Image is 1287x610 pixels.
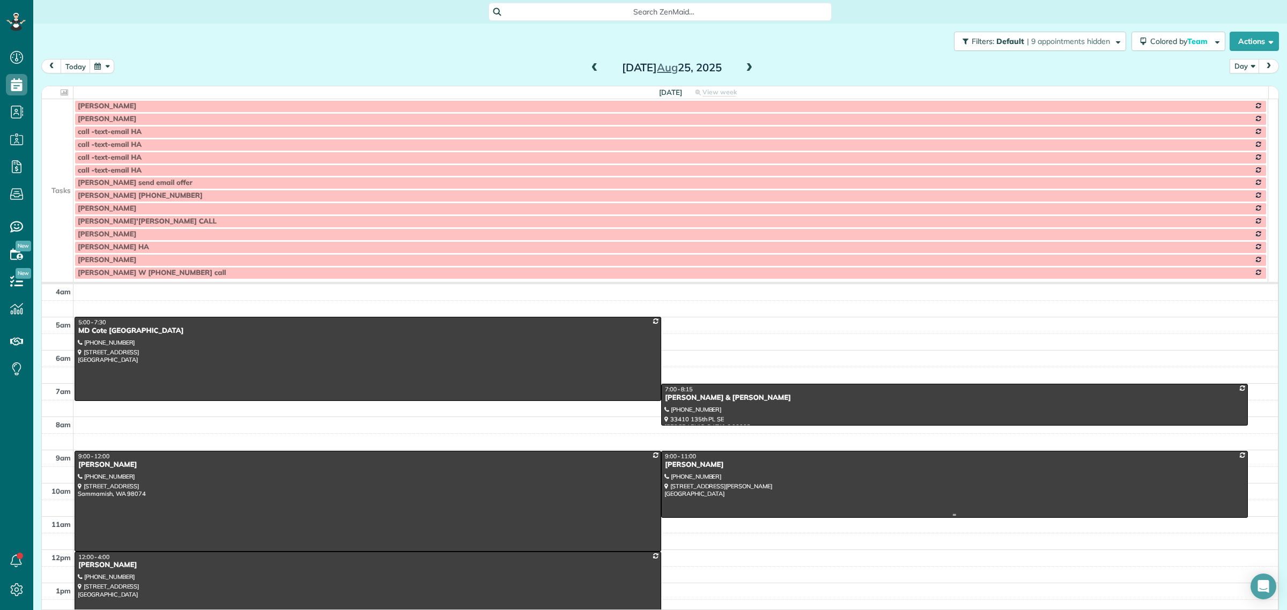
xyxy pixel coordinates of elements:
[657,61,678,74] span: Aug
[78,102,136,110] span: [PERSON_NAME]
[61,59,91,73] button: today
[1131,32,1225,51] button: Colored byTeam
[996,36,1025,46] span: Default
[664,393,1245,403] div: [PERSON_NAME] & [PERSON_NAME]
[78,191,203,200] span: [PERSON_NAME] [PHONE_NUMBER]
[56,586,71,595] span: 1pm
[1230,32,1279,51] button: Actions
[78,217,217,226] span: [PERSON_NAME]'[PERSON_NAME] CALL
[1251,574,1276,599] div: Open Intercom Messenger
[78,460,658,470] div: [PERSON_NAME]
[78,452,109,460] span: 9:00 - 12:00
[56,453,71,462] span: 9am
[702,88,737,96] span: View week
[1259,59,1279,73] button: next
[605,62,739,73] h2: [DATE] 25, 2025
[664,460,1245,470] div: [PERSON_NAME]
[78,256,136,264] span: [PERSON_NAME]
[16,241,31,251] span: New
[56,387,71,396] span: 7am
[51,520,71,529] span: 11am
[56,287,71,296] span: 4am
[78,326,658,336] div: MD Cote [GEOGRAPHIC_DATA]
[78,269,226,277] span: [PERSON_NAME] W [PHONE_NUMBER] call
[78,166,142,175] span: call -text-email HA
[78,553,109,561] span: 12:00 - 4:00
[665,385,693,393] span: 7:00 - 8:15
[972,36,994,46] span: Filters:
[954,32,1126,51] button: Filters: Default | 9 appointments hidden
[949,32,1126,51] a: Filters: Default | 9 appointments hidden
[78,140,142,149] span: call -text-email HA
[51,487,71,495] span: 10am
[78,561,658,570] div: [PERSON_NAME]
[56,420,71,429] span: 8am
[78,243,149,251] span: [PERSON_NAME] HA
[1150,36,1211,46] span: Colored by
[56,321,71,329] span: 5am
[56,354,71,362] span: 6am
[16,268,31,279] span: New
[51,553,71,562] span: 12pm
[78,128,142,136] span: call -text-email HA
[78,318,106,326] span: 5:00 - 7:30
[78,153,142,162] span: call -text-email HA
[1187,36,1209,46] span: Team
[41,59,62,73] button: prev
[78,204,136,213] span: [PERSON_NAME]
[1230,59,1260,73] button: Day
[78,115,136,123] span: [PERSON_NAME]
[78,230,136,239] span: [PERSON_NAME]
[659,88,682,96] span: [DATE]
[78,178,193,187] span: [PERSON_NAME] send email offer
[1027,36,1110,46] span: | 9 appointments hidden
[665,452,696,460] span: 9:00 - 11:00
